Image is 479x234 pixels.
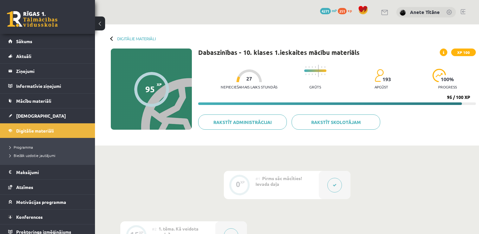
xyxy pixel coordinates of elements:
[221,85,277,89] p: Nepieciešamais laiks stundās
[8,64,87,78] a: Ziņojumi
[400,10,406,16] img: Anete Titāne
[152,226,157,231] span: #2
[438,85,457,89] p: progress
[375,85,388,89] p: apgūst
[9,153,55,158] span: Biežāk uzdotie jautājumi
[410,9,440,15] a: Anete Titāne
[325,66,325,68] img: icon-short-line-57e1e144782c952c97e751825c79c345078a6d821885a25fce030b3d8c18986b.svg
[246,76,252,81] span: 27
[255,175,302,187] span: Pirms sāc mācīties! Ievada daļa
[240,180,245,184] div: XP
[315,66,316,68] img: icon-short-line-57e1e144782c952c97e751825c79c345078a6d821885a25fce030b3d8c18986b.svg
[16,165,87,179] legend: Maksājumi
[255,176,260,181] span: #1
[198,49,360,56] h1: Dabaszinības - 10. klases 1.ieskaites mācību materiāls
[9,144,89,150] a: Programma
[236,181,240,187] div: 0
[16,79,87,93] legend: Informatīvie ziņojumi
[8,79,87,93] a: Informatīvie ziņojumi
[320,8,331,14] span: 4271
[338,8,355,13] a: 251 xp
[8,123,87,138] a: Digitālie materiāli
[432,69,446,82] img: icon-progress-161ccf0a02000e728c5f80fcf4c31c7af3da0e1684b2b1d7c360e028c24a22f1.svg
[7,11,58,27] a: Rīgas 1. Tālmācības vidusskola
[117,36,156,41] a: Digitālie materiāli
[8,195,87,209] a: Motivācijas programma
[16,38,32,44] span: Sākums
[16,53,31,59] span: Aktuāli
[321,74,322,75] img: icon-short-line-57e1e144782c952c97e751825c79c345078a6d821885a25fce030b3d8c18986b.svg
[16,128,54,133] span: Digitālie materiāli
[375,69,384,82] img: students-c634bb4e5e11cddfef0936a35e636f08e4e9abd3cc4e673bd6f9a4125e45ecb1.svg
[16,113,66,119] span: [DEMOGRAPHIC_DATA]
[9,145,33,150] span: Programma
[16,98,51,104] span: Mācību materiāli
[157,82,162,87] span: XP
[441,76,454,82] span: 100 %
[338,8,347,14] span: 251
[16,64,87,78] legend: Ziņojumi
[8,49,87,63] a: Aktuāli
[320,8,337,13] a: 4271 mP
[198,114,287,130] a: Rakstīt administrācijai
[8,180,87,194] a: Atzīmes
[9,153,89,158] a: Biežāk uzdotie jautājumi
[8,165,87,179] a: Maksājumi
[306,74,306,75] img: icon-short-line-57e1e144782c952c97e751825c79c345078a6d821885a25fce030b3d8c18986b.svg
[325,74,325,75] img: icon-short-line-57e1e144782c952c97e751825c79c345078a6d821885a25fce030b3d8c18986b.svg
[309,85,321,89] p: Grūts
[318,65,319,77] img: icon-long-line-d9ea69661e0d244f92f715978eff75569469978d946b2353a9bb055b3ed8787d.svg
[16,214,43,220] span: Konferences
[8,94,87,108] a: Mācību materiāli
[8,34,87,49] a: Sākums
[348,8,352,13] span: xp
[292,114,380,130] a: Rakstīt skolotājam
[16,184,33,190] span: Atzīmes
[8,108,87,123] a: [DEMOGRAPHIC_DATA]
[315,74,316,75] img: icon-short-line-57e1e144782c952c97e751825c79c345078a6d821885a25fce030b3d8c18986b.svg
[451,49,476,56] span: XP 100
[382,76,391,82] span: 193
[16,199,66,205] span: Motivācijas programma
[306,66,306,68] img: icon-short-line-57e1e144782c952c97e751825c79c345078a6d821885a25fce030b3d8c18986b.svg
[332,8,337,13] span: mP
[145,84,155,94] div: 95
[321,66,322,68] img: icon-short-line-57e1e144782c952c97e751825c79c345078a6d821885a25fce030b3d8c18986b.svg
[8,210,87,224] a: Konferences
